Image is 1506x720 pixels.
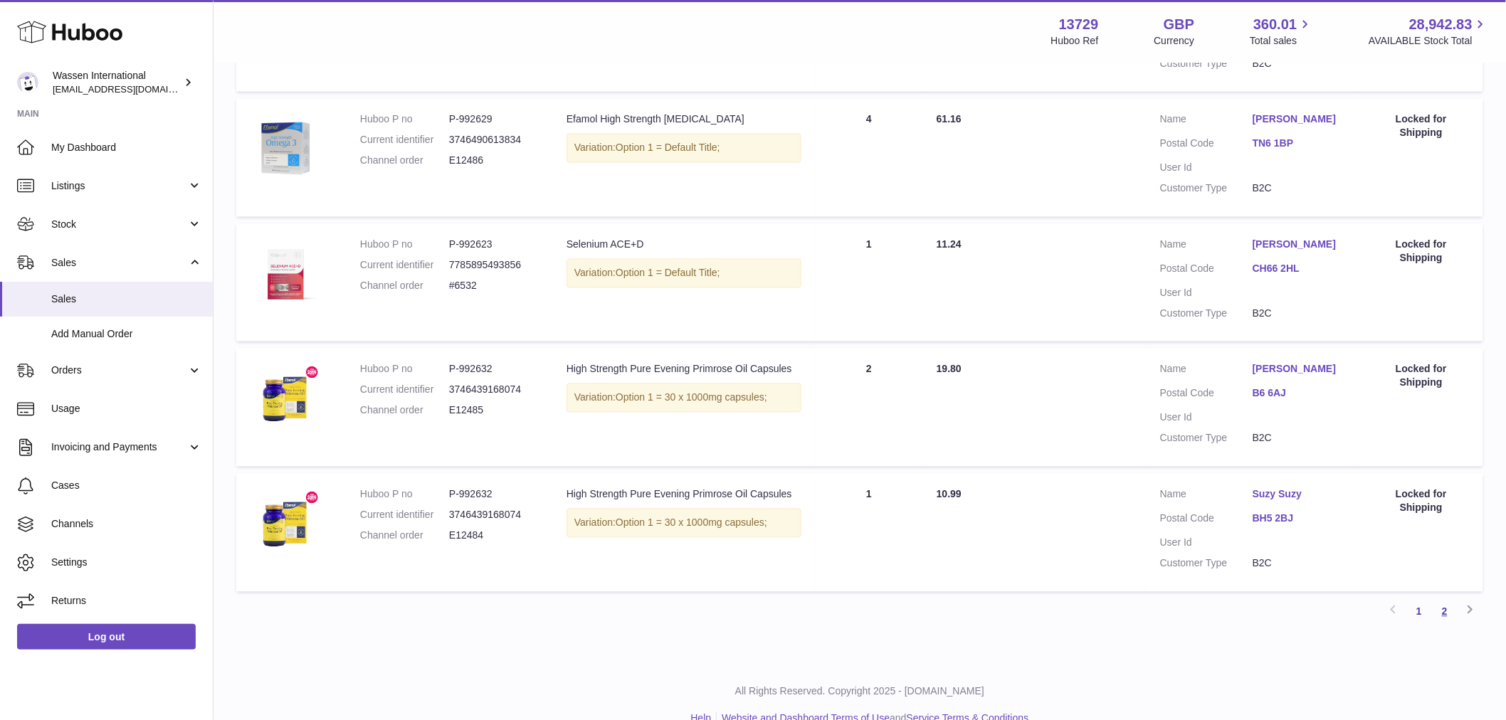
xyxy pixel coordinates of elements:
span: Option 1 = 30 x 1000mg capsules; [616,392,767,403]
td: 1 [816,474,922,592]
span: [EMAIL_ADDRESS][DOMAIN_NAME] [53,83,209,95]
dt: Postal Code [1160,512,1253,529]
a: [PERSON_NAME] [1253,113,1345,127]
span: 10.99 [937,489,962,500]
span: Add Manual Order [51,327,202,341]
span: Orders [51,364,187,377]
dt: Current identifier [360,134,449,147]
strong: 13729 [1059,15,1099,34]
dd: P-992629 [449,113,538,127]
span: 360.01 [1253,15,1297,34]
dd: E12484 [449,529,538,543]
span: 19.80 [937,364,962,375]
img: EveningPrimroseOilCapsules_TopSanteLogo.png [251,363,322,434]
a: [PERSON_NAME] [1253,238,1345,252]
span: Usage [51,402,202,415]
div: High Strength Pure Evening Primrose Oil Capsules [567,363,801,376]
span: Listings [51,179,187,193]
dt: Channel order [360,529,449,543]
dd: 3746439168074 [449,509,538,522]
dt: Customer Type [1160,557,1253,571]
a: 360.01 Total sales [1250,15,1313,48]
div: Variation: [567,383,801,413]
div: Currency [1154,34,1195,48]
dt: Huboo P no [360,488,449,502]
a: B6 6AJ [1253,387,1345,401]
dt: Postal Code [1160,137,1253,154]
a: Suzy Suzy [1253,488,1345,502]
span: Option 1 = 30 x 1000mg capsules; [616,517,767,529]
dt: Name [1160,488,1253,505]
a: [PERSON_NAME] [1253,363,1345,376]
a: BH5 2BJ [1253,512,1345,526]
img: EveningPrimroseOilCapsules_TopSanteLogo.png [251,488,322,559]
dt: Current identifier [360,383,449,397]
span: Channels [51,517,202,531]
dd: B2C [1253,57,1345,70]
img: gemma.moses@wassen.com [17,72,38,93]
dd: 3746490613834 [449,134,538,147]
dd: P-992632 [449,363,538,376]
dd: 7785895493856 [449,259,538,272]
div: Locked for Shipping [1374,488,1469,515]
div: Huboo Ref [1051,34,1099,48]
span: 61.16 [937,114,962,125]
div: Locked for Shipping [1374,238,1469,265]
div: Efamol High Strength [MEDICAL_DATA] [567,113,801,127]
dd: 3746439168074 [449,383,538,397]
dt: Customer Type [1160,307,1253,321]
dd: B2C [1253,432,1345,445]
a: TN6 1BP [1253,137,1345,151]
dd: B2C [1253,307,1345,321]
span: Stock [51,218,187,231]
span: 11.24 [937,239,962,250]
dt: User Id [1160,536,1253,550]
div: Variation: [567,134,801,163]
div: Selenium ACE+D [567,238,801,252]
span: Returns [51,594,202,608]
dt: Postal Code [1160,263,1253,280]
div: Variation: [567,509,801,538]
dt: Channel order [360,154,449,168]
dt: Name [1160,113,1253,130]
a: Log out [17,624,196,650]
span: Total sales [1250,34,1313,48]
td: 1 [816,224,922,342]
span: Sales [51,256,187,270]
dt: Huboo P no [360,113,449,127]
div: Variation: [567,259,801,288]
span: Sales [51,292,202,306]
dt: Current identifier [360,509,449,522]
a: CH66 2HL [1253,263,1345,276]
dd: #6532 [449,280,538,293]
img: High-Strength-Fish-Oil_b7f96c7c-0977-4f4f-9139-41b87aaddf4d.png [251,113,322,184]
dt: Channel order [360,404,449,418]
strong: GBP [1164,15,1194,34]
dt: Channel order [360,280,449,293]
img: Selenium-Master.png [251,238,322,309]
span: Settings [51,556,202,569]
dd: E12485 [449,404,538,418]
td: 2 [816,349,922,467]
dt: Huboo P no [360,363,449,376]
span: Cases [51,479,202,492]
span: Invoicing and Payments [51,440,187,454]
dt: User Id [1160,287,1253,300]
dt: Name [1160,238,1253,255]
dt: Customer Type [1160,57,1253,70]
a: 2 [1432,599,1458,625]
dt: Huboo P no [360,238,449,252]
dt: Postal Code [1160,387,1253,404]
div: Locked for Shipping [1374,113,1469,140]
dd: P-992623 [449,238,538,252]
td: 4 [816,99,922,217]
div: Locked for Shipping [1374,363,1469,390]
span: My Dashboard [51,141,202,154]
dd: B2C [1253,182,1345,196]
dt: Customer Type [1160,182,1253,196]
span: AVAILABLE Stock Total [1369,34,1489,48]
dt: Current identifier [360,259,449,272]
span: Option 1 = Default Title; [616,142,720,154]
a: 28,942.83 AVAILABLE Stock Total [1369,15,1489,48]
dt: Name [1160,363,1253,380]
